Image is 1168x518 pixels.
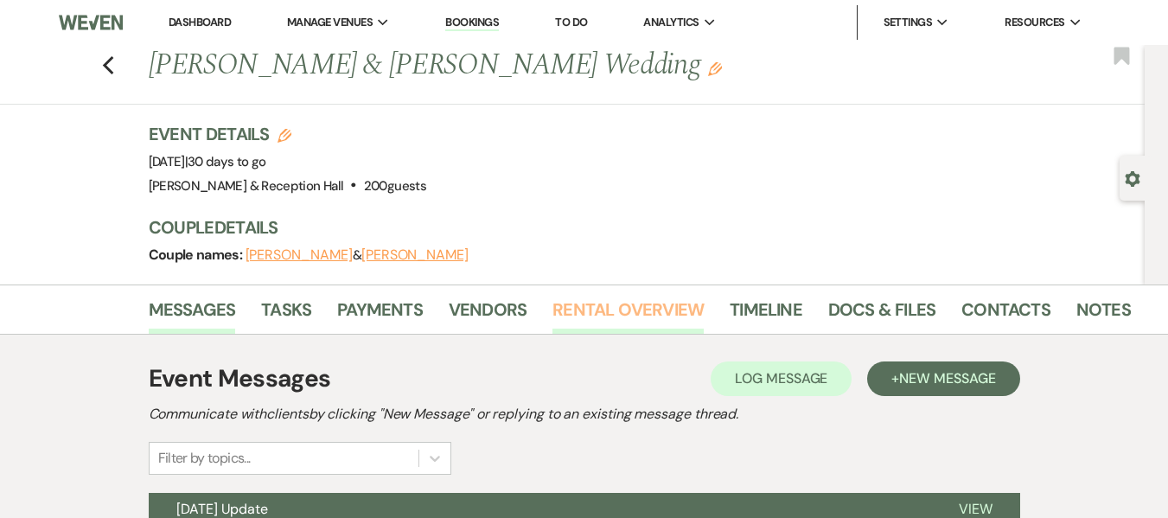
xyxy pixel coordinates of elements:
span: Couple names: [149,246,246,264]
h1: Event Messages [149,361,331,397]
button: +New Message [867,361,1019,396]
img: Weven Logo [59,4,124,41]
span: View [959,500,992,518]
button: Log Message [711,361,852,396]
button: Edit [708,61,722,76]
span: [DATE] [149,153,266,170]
button: [PERSON_NAME] [361,248,469,262]
span: & [246,246,469,264]
a: To Do [555,15,587,29]
span: Analytics [643,14,699,31]
h2: Communicate with clients by clicking "New Message" or replying to an existing message thread. [149,404,1020,425]
span: | [185,153,266,170]
button: [PERSON_NAME] [246,248,353,262]
span: 30 days to go [188,153,266,170]
span: Settings [884,14,933,31]
span: [PERSON_NAME] & Reception Hall [149,177,344,195]
a: Contacts [961,296,1050,334]
h3: Couple Details [149,215,1117,240]
a: Docs & Files [828,296,935,334]
a: Bookings [445,15,499,31]
a: Messages [149,296,236,334]
h3: Event Details [149,122,426,146]
div: Filter by topics... [158,448,251,469]
span: [DATE] Update [176,500,268,518]
span: Log Message [735,369,827,387]
a: Notes [1076,296,1131,334]
a: Dashboard [169,15,231,29]
span: Resources [1005,14,1064,31]
span: 200 guests [364,177,426,195]
a: Timeline [730,296,802,334]
button: Open lead details [1125,169,1140,186]
h1: [PERSON_NAME] & [PERSON_NAME] Wedding [149,45,923,86]
span: New Message [899,369,995,387]
a: Payments [337,296,423,334]
a: Rental Overview [552,296,704,334]
a: Tasks [261,296,311,334]
a: Vendors [449,296,527,334]
span: Manage Venues [287,14,373,31]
